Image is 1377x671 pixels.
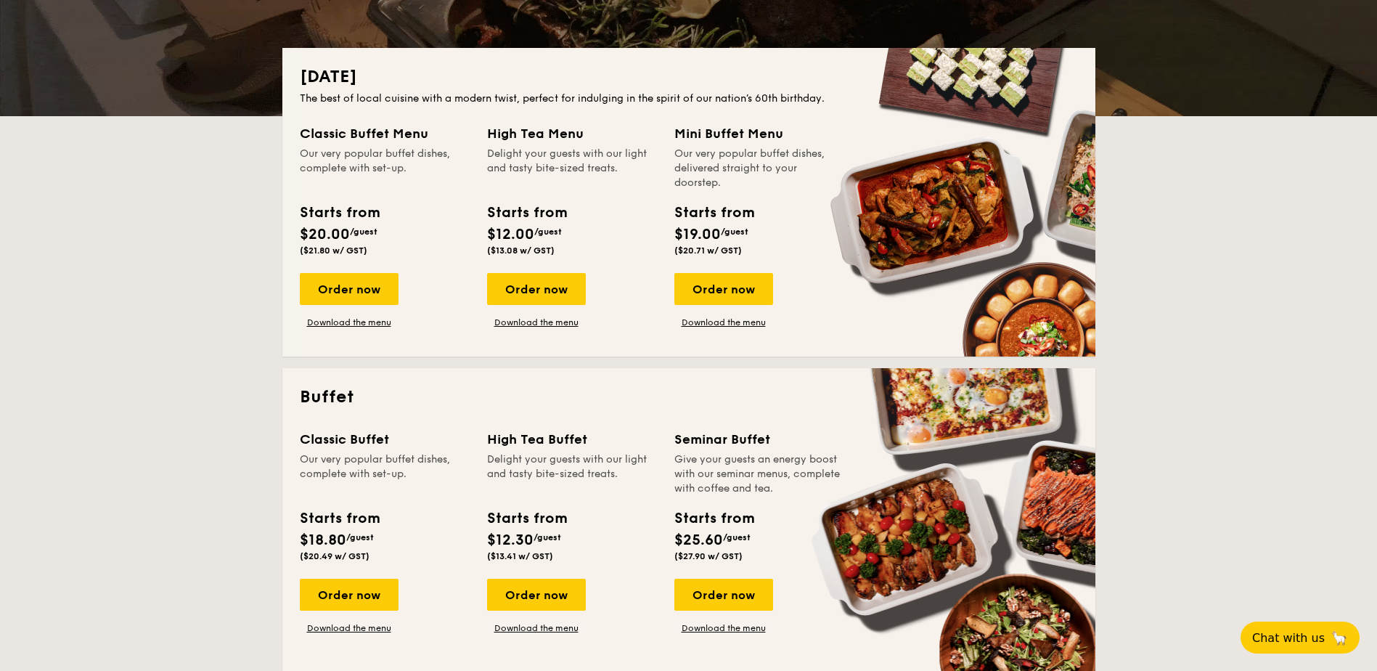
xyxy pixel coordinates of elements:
span: /guest [534,532,561,542]
span: $18.80 [300,532,346,549]
div: Starts from [487,202,566,224]
span: /guest [721,227,748,237]
span: $20.00 [300,226,350,243]
span: $19.00 [674,226,721,243]
span: $12.00 [487,226,534,243]
span: /guest [534,227,562,237]
div: Classic Buffet Menu [300,123,470,144]
div: Order now [300,273,399,305]
div: Our very popular buffet dishes, complete with set-up. [300,452,470,496]
div: Order now [487,273,586,305]
div: Starts from [674,202,753,224]
span: /guest [346,532,374,542]
span: ($20.71 w/ GST) [674,245,742,256]
div: Classic Buffet [300,429,470,450]
div: The best of local cuisine with a modern twist, perfect for indulging in the spirit of our nation’... [300,91,1078,106]
div: High Tea Menu [487,123,657,144]
a: Download the menu [674,622,773,634]
a: Download the menu [674,317,773,328]
div: Give your guests an energy boost with our seminar menus, complete with coffee and tea. [674,452,844,496]
h2: [DATE] [300,65,1078,89]
span: ($13.08 w/ GST) [487,245,555,256]
div: Order now [300,579,399,611]
button: Chat with us🦙 [1241,622,1360,654]
div: Delight your guests with our light and tasty bite-sized treats. [487,452,657,496]
div: Order now [674,579,773,611]
span: /guest [723,532,751,542]
span: $25.60 [674,532,723,549]
div: Mini Buffet Menu [674,123,844,144]
div: High Tea Buffet [487,429,657,450]
div: Our very popular buffet dishes, delivered straight to your doorstep. [674,147,844,190]
span: ($13.41 w/ GST) [487,551,553,561]
div: Starts from [487,508,566,529]
span: $12.30 [487,532,534,549]
div: Starts from [674,508,753,529]
a: Download the menu [300,317,399,328]
span: ($21.80 w/ GST) [300,245,367,256]
span: 🦙 [1331,630,1348,646]
div: Our very popular buffet dishes, complete with set-up. [300,147,470,190]
div: Seminar Buffet [674,429,844,450]
div: Delight your guests with our light and tasty bite-sized treats. [487,147,657,190]
div: Starts from [300,508,379,529]
span: Chat with us [1252,631,1325,645]
a: Download the menu [487,622,586,634]
div: Order now [674,273,773,305]
span: ($20.49 w/ GST) [300,551,369,561]
h2: Buffet [300,386,1078,409]
div: Order now [487,579,586,611]
a: Download the menu [487,317,586,328]
a: Download the menu [300,622,399,634]
div: Starts from [300,202,379,224]
span: ($27.90 w/ GST) [674,551,743,561]
span: /guest [350,227,377,237]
